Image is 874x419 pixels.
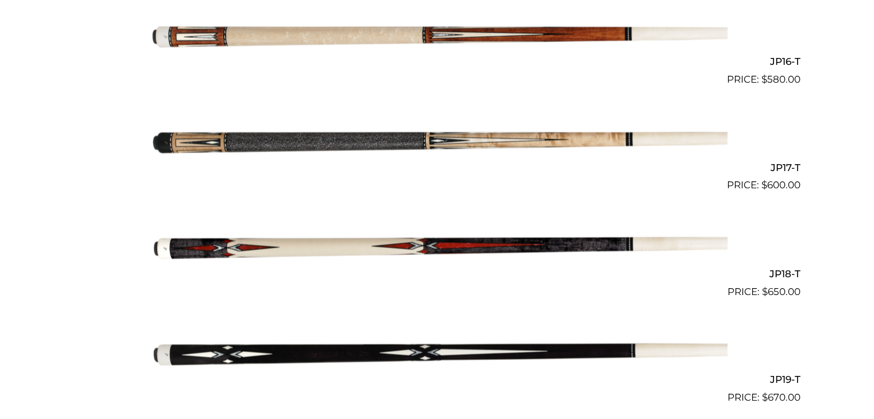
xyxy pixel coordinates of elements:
[761,73,767,85] span: $
[74,304,800,405] a: JP19-T $670.00
[147,92,727,188] img: JP17-T
[74,262,800,284] h2: JP18-T
[762,285,768,297] span: $
[762,391,800,402] bdi: 670.00
[762,391,768,402] span: $
[762,285,800,297] bdi: 650.00
[761,179,767,191] span: $
[74,51,800,72] h2: JP16-T
[761,179,800,191] bdi: 600.00
[74,197,800,298] a: JP18-T $650.00
[147,304,727,400] img: JP19-T
[74,157,800,178] h2: JP17-T
[147,197,727,294] img: JP18-T
[761,73,800,85] bdi: 580.00
[74,368,800,390] h2: JP19-T
[74,92,800,193] a: JP17-T $600.00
